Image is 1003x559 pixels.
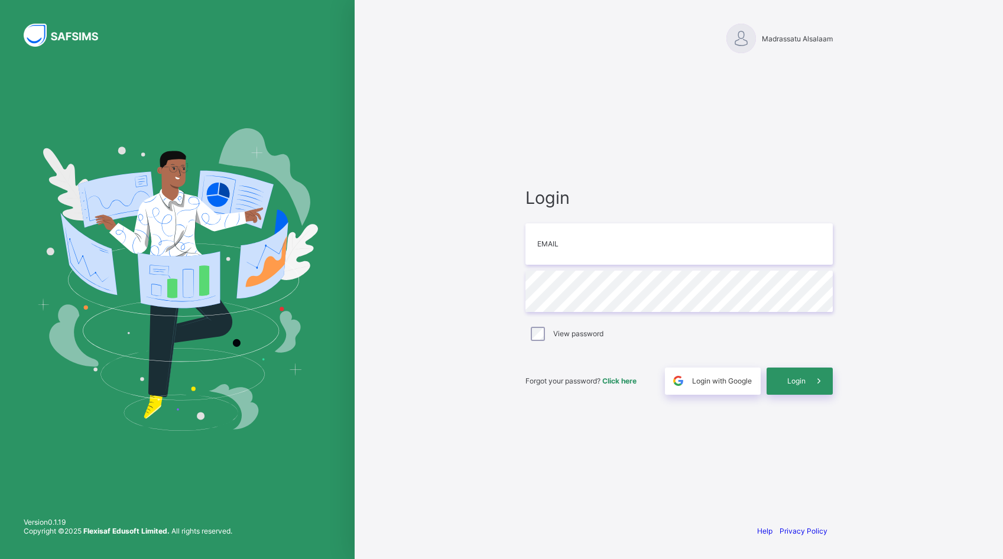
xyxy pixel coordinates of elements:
span: Login [787,376,806,385]
span: Login [525,187,833,208]
span: Login with Google [692,376,752,385]
a: Privacy Policy [780,526,827,535]
span: Madrassatu Alsalaam [762,34,833,43]
span: Copyright © 2025 All rights reserved. [24,526,232,535]
img: SAFSIMS Logo [24,24,112,47]
span: Version 0.1.19 [24,518,232,526]
img: Hero Image [37,128,318,431]
img: google.396cfc9801f0270233282035f929180a.svg [671,374,685,388]
span: Forgot your password? [525,376,637,385]
a: Help [757,526,772,535]
strong: Flexisaf Edusoft Limited. [83,526,170,535]
label: View password [553,329,603,338]
a: Click here [602,376,637,385]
